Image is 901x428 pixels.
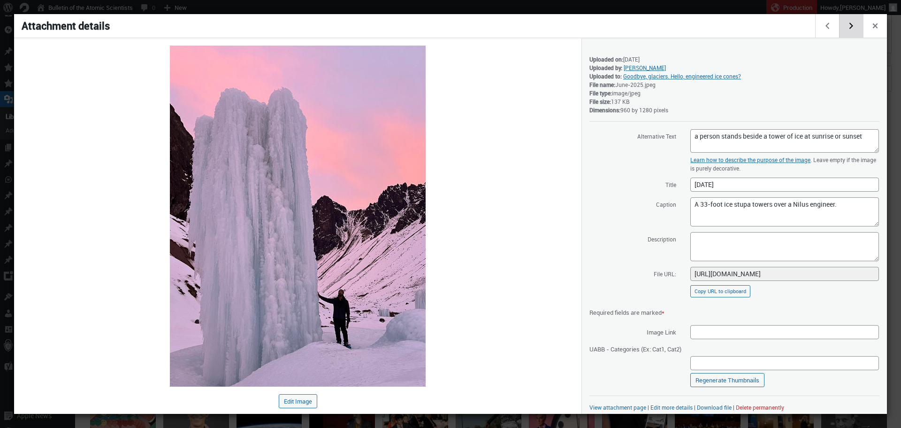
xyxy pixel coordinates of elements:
a: Goodbye, glaciers. Hello, engineered ice cones? [623,72,741,80]
button: Edit Image [279,394,317,408]
div: June-2025.jpeg [589,80,879,89]
a: View attachment page [589,404,646,411]
span: | [733,404,734,411]
strong: File size: [589,98,611,105]
a: Regenerate Thumbnails [690,373,764,387]
h1: Attachment details [14,14,817,38]
label: File URL: [589,266,676,280]
label: Caption [589,197,676,211]
span: UABB - Categories (Ex: Cat1, Cat2) [589,342,681,356]
span: | [694,404,695,411]
p: . Leave empty if the image is purely decorative. [690,156,879,172]
button: Copy URL to clipboard [690,285,750,297]
strong: Dimensions: [589,106,620,114]
span: | [648,404,649,411]
div: 137 KB [589,97,879,106]
a: Learn how to describe the purpose of the image [690,156,810,163]
textarea: a person stands beside a tower of ice at sunrise or sunset [690,129,879,153]
span: Image Link [589,325,676,339]
span: Required fields are marked [589,308,664,317]
label: Description [589,232,676,246]
a: Download file [697,404,732,411]
strong: Uploaded to: [589,72,622,80]
div: image/jpeg [589,89,879,97]
strong: Uploaded on: [589,55,623,63]
label: Alternative Text [589,129,676,143]
strong: Uploaded by: [589,64,622,71]
label: Title [589,177,676,191]
a: Edit more details [650,404,693,411]
strong: File type: [589,89,612,97]
button: Delete permanently [736,404,784,411]
strong: File name: [589,81,615,88]
a: [PERSON_NAME] [624,64,666,71]
div: [DATE] [589,55,879,63]
textarea: A 33-foot ice stupa towers over a Nilus engineer. [690,197,879,226]
div: 960 by 1280 pixels [589,106,879,114]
